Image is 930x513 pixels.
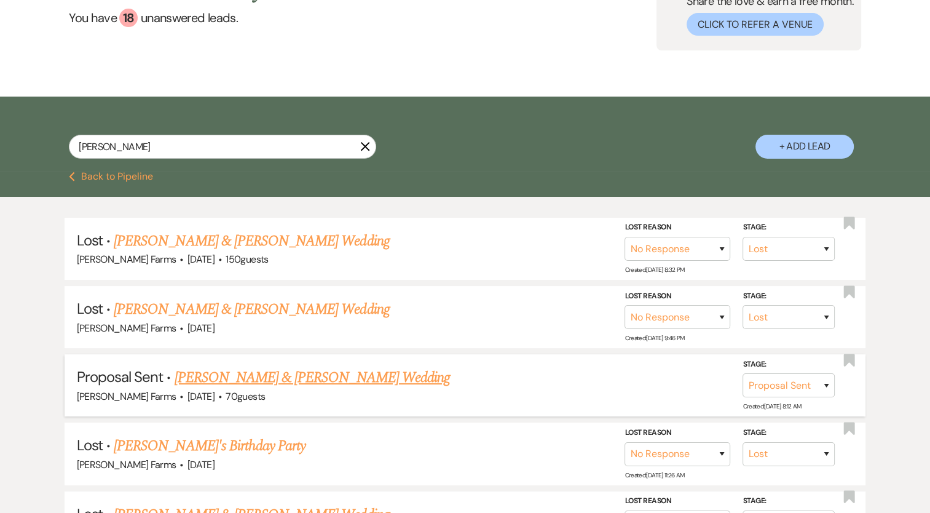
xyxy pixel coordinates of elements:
span: [DATE] [187,458,215,471]
span: [PERSON_NAME] Farms [77,390,176,403]
span: Created: [DATE] 9:46 PM [625,334,684,342]
span: [DATE] [187,253,215,266]
span: 70 guests [226,390,265,403]
label: Lost Reason [625,290,730,303]
a: You have 18 unanswered leads. [69,9,317,27]
label: Stage: [743,221,835,234]
label: Stage: [743,290,835,303]
span: Created: [DATE] 11:26 AM [625,471,684,479]
button: + Add Lead [755,135,854,159]
span: Lost [77,231,103,250]
span: [DATE] [187,390,215,403]
a: [PERSON_NAME] & [PERSON_NAME] Wedding [114,230,389,252]
input: Search by name, event date, email address or phone number [69,135,376,159]
label: Stage: [743,426,835,440]
label: Stage: [743,358,835,372]
label: Stage: [743,495,835,508]
div: 18 [119,9,138,27]
label: Lost Reason [625,426,730,440]
span: Created: [DATE] 8:12 AM [743,402,801,410]
span: [DATE] [187,322,215,335]
span: Created: [DATE] 8:32 PM [625,266,684,274]
span: 150 guests [226,253,268,266]
span: Proposal Sent [77,367,164,386]
button: Back to Pipeline [69,172,153,181]
span: Lost [77,299,103,318]
span: [PERSON_NAME] Farms [77,458,176,471]
span: Lost [77,435,103,455]
label: Lost Reason [625,221,730,234]
label: Lost Reason [625,495,730,508]
span: [PERSON_NAME] Farms [77,322,176,335]
span: [PERSON_NAME] Farms [77,253,176,266]
button: Click to Refer a Venue [687,13,824,36]
a: [PERSON_NAME] & [PERSON_NAME] Wedding [174,367,449,389]
a: [PERSON_NAME]'s Birthday Party [114,435,305,457]
a: [PERSON_NAME] & [PERSON_NAME] Wedding [114,298,389,320]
